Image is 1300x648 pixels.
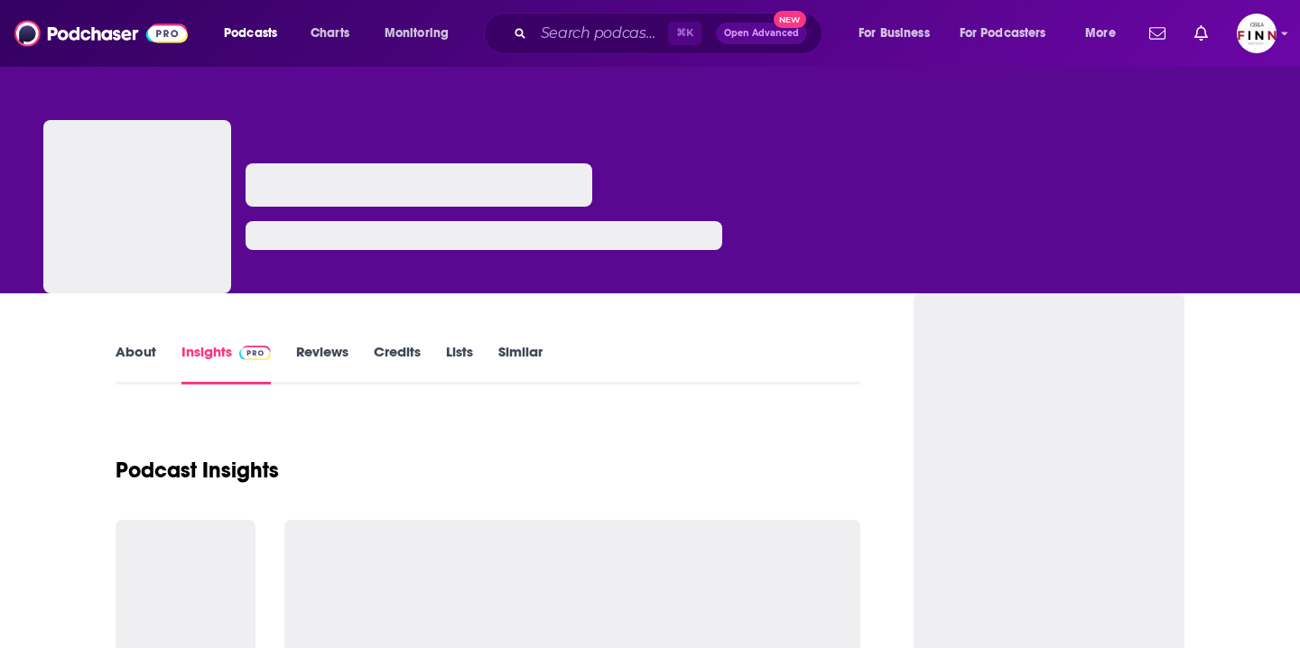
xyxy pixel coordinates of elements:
[716,23,807,44] button: Open AdvancedNew
[211,19,301,48] button: open menu
[385,21,449,46] span: Monitoring
[374,343,421,384] a: Credits
[239,346,271,360] img: Podchaser Pro
[1237,14,1277,53] button: Show profile menu
[668,22,701,45] span: ⌘ K
[1142,18,1173,49] a: Show notifications dropdown
[960,21,1046,46] span: For Podcasters
[859,21,930,46] span: For Business
[1187,18,1215,49] a: Show notifications dropdown
[14,16,188,51] img: Podchaser - Follow, Share and Rate Podcasts
[846,19,952,48] button: open menu
[446,343,473,384] a: Lists
[501,13,840,54] div: Search podcasts, credits, & more...
[1237,14,1277,53] img: User Profile
[311,21,349,46] span: Charts
[181,343,271,384] a: InsightsPodchaser Pro
[372,19,472,48] button: open menu
[1085,21,1116,46] span: More
[724,29,799,38] span: Open Advanced
[116,457,279,484] h1: Podcast Insights
[498,343,543,384] a: Similar
[224,21,277,46] span: Podcasts
[296,343,348,384] a: Reviews
[774,11,806,28] span: New
[116,343,156,384] a: About
[948,19,1072,48] button: open menu
[1072,19,1138,48] button: open menu
[299,19,360,48] a: Charts
[534,19,668,48] input: Search podcasts, credits, & more...
[1237,14,1277,53] span: Logged in as FINNMadison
